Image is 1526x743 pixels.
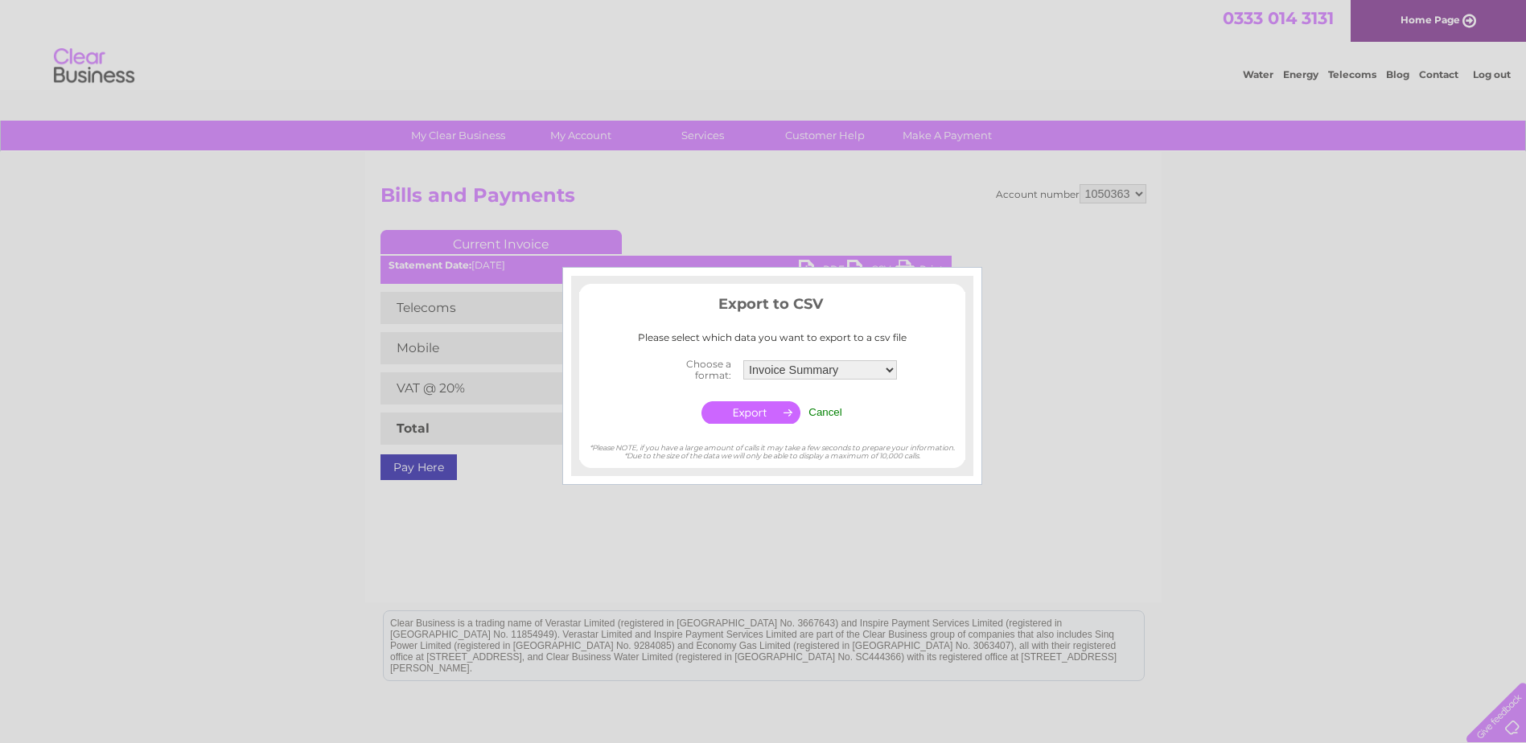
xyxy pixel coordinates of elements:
th: Choose a format: [643,354,739,386]
a: Blog [1386,68,1409,80]
h3: Export to CSV [579,293,965,321]
a: Contact [1419,68,1458,80]
input: Cancel [808,406,842,418]
div: *Please NOTE, if you have a large amount of calls it may take a few seconds to prepare your infor... [579,428,965,461]
a: Energy [1283,68,1318,80]
img: logo.png [53,42,135,91]
a: 0333 014 3131 [1223,8,1334,28]
a: Water [1243,68,1273,80]
div: Please select which data you want to export to a csv file [579,332,965,343]
a: Telecoms [1328,68,1376,80]
a: Log out [1473,68,1511,80]
div: Clear Business is a trading name of Verastar Limited (registered in [GEOGRAPHIC_DATA] No. 3667643... [384,9,1144,78]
